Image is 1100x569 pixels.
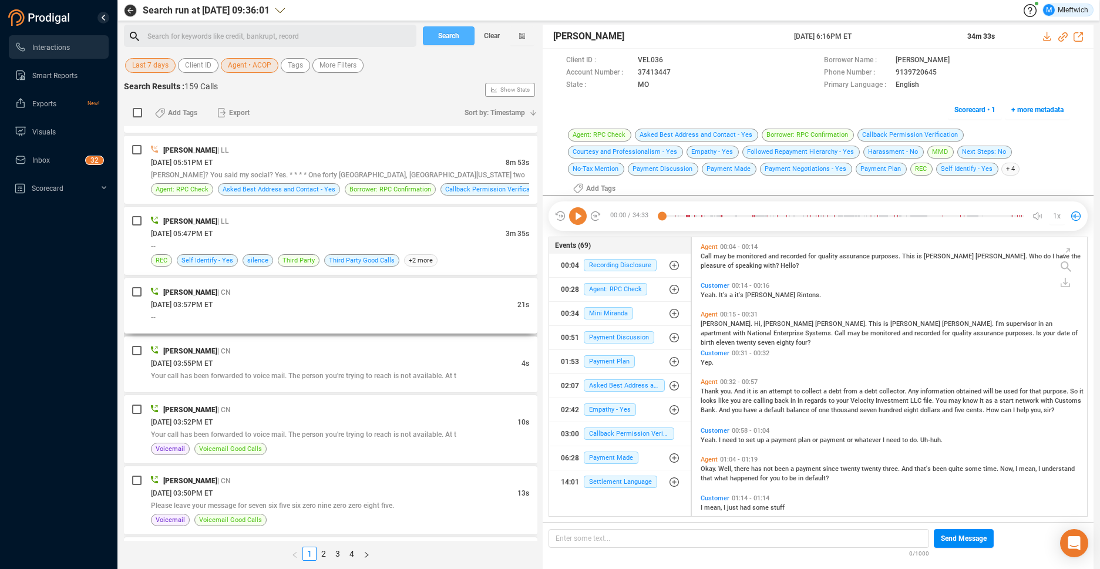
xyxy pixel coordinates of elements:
span: Your call has been forwarded to voice mail. The person you're trying to reach is not available. At t [151,372,456,380]
span: recorded [781,252,808,260]
span: -- [151,313,156,321]
span: help [1017,406,1031,414]
span: quality [818,252,839,260]
span: 10s [517,418,529,426]
span: date [1057,329,1072,337]
span: a [790,465,796,473]
span: you [732,406,744,414]
span: you, [1031,406,1044,414]
div: grid [698,240,1087,523]
span: assurance [839,252,872,260]
span: the [1071,252,1081,260]
span: [DATE] 03:55PM ET [151,359,213,368]
span: payment [771,436,798,444]
span: been [775,465,790,473]
span: [DATE] 05:51PM ET [151,159,213,167]
span: debt [829,388,843,395]
button: 02:07Asked Best Address and Contact - Yes [549,374,691,398]
span: eight [904,406,920,414]
span: New! [88,92,99,115]
span: since [823,465,840,473]
span: four? [796,339,810,346]
div: 00:34 [561,304,579,323]
span: obtained [956,388,983,395]
span: This [902,252,917,260]
div: [PERSON_NAME]| CN[DATE] 03:55PM ET4sYour call has been forwarded to voice mail. The person you're... [124,336,537,392]
button: Clear [475,26,510,45]
span: twenty [840,465,862,473]
span: Callback Permission Verification [584,427,674,440]
span: quality [952,329,973,337]
span: start [1000,397,1015,405]
span: + more metadata [1011,100,1064,119]
span: cents. [966,406,986,414]
span: it [980,397,985,405]
span: can [1001,406,1013,414]
span: information [920,388,956,395]
span: It's [719,291,729,299]
span: 8m 53s [506,159,529,167]
span: balance [786,406,811,414]
span: not [763,465,775,473]
span: that's [914,465,933,473]
span: Hi, [754,320,763,328]
span: some [965,465,983,473]
span: of [811,406,819,414]
span: collector. [879,388,908,395]
div: [PERSON_NAME]| CN[DATE] 03:57PM ET21s-- [124,278,537,334]
span: debt [864,388,879,395]
span: | LL [217,217,229,225]
span: And [719,406,732,414]
span: Add Tags [168,103,197,122]
span: sir? [1044,406,1054,414]
span: Your call has been forwarded to voice mail. The person you're trying to reach is not available. At t [151,430,456,439]
div: 01:53 [561,352,579,371]
span: Well, [718,465,734,473]
span: need [886,436,902,444]
span: purpose. [1043,388,1070,395]
span: So [1070,388,1079,395]
button: Search [423,26,475,45]
span: your [836,397,850,405]
a: ExportsNew! [15,92,99,115]
span: [PERSON_NAME]. [975,252,1029,260]
span: | CN [217,288,231,297]
button: 00:34Mini Miranda [549,302,691,325]
span: Hello? [781,262,799,270]
span: a [729,291,735,299]
span: three. [883,465,901,473]
span: Thank [701,388,721,395]
p: 3 [90,156,95,168]
span: up [757,436,766,444]
span: it [1079,388,1084,395]
span: Exports [32,100,56,108]
sup: 32 [86,156,103,164]
span: used [1004,388,1020,395]
span: Third Party [282,255,315,266]
button: Scorecard • 1 [948,100,1002,119]
span: with [1041,397,1055,405]
span: default [764,406,786,414]
li: Smart Reports [9,63,109,87]
span: twenty [736,339,758,346]
span: to [738,436,746,444]
span: silence [247,255,268,266]
span: Empathy - Yes [584,403,636,416]
span: Self Identify - Yes [181,255,233,266]
span: I'm [995,320,1006,328]
span: Voicemail [156,443,185,454]
span: Yeah. [701,291,719,299]
span: Call [701,252,714,260]
span: it [747,388,753,395]
span: Investment [876,397,910,405]
span: know [963,397,980,405]
span: for [1020,388,1030,395]
span: eleven [716,339,736,346]
span: will [983,388,995,395]
span: twenty [862,465,883,473]
span: is [753,388,760,395]
span: like [718,397,731,405]
span: have [744,406,759,414]
span: Export [229,103,250,122]
span: Recording Disclosure [584,259,657,271]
